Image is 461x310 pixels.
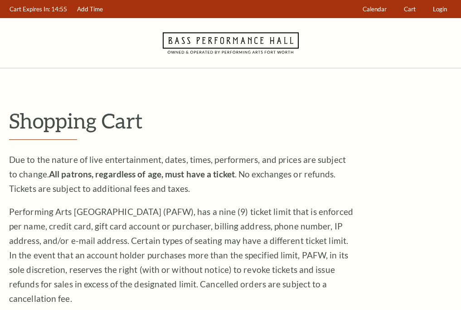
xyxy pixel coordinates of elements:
[359,0,391,18] a: Calendar
[429,0,451,18] a: Login
[433,5,447,13] span: Login
[51,5,67,13] span: 14:55
[9,109,452,132] p: Shopping Cart
[363,5,387,13] span: Calendar
[400,0,420,18] a: Cart
[10,5,50,13] span: Cart Expires In:
[404,5,416,13] span: Cart
[49,169,235,179] strong: All patrons, regardless of age, must have a ticket
[9,205,354,306] p: Performing Arts [GEOGRAPHIC_DATA] (PAFW), has a nine (9) ticket limit that is enforced per name, ...
[9,154,346,194] span: Due to the nature of live entertainment, dates, times, performers, and prices are subject to chan...
[73,0,107,18] a: Add Time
